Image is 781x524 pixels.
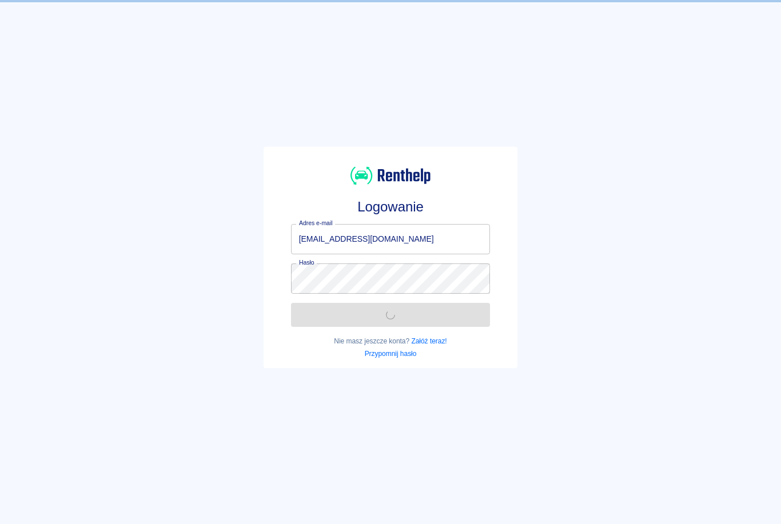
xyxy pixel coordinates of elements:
a: Załóż teraz! [411,337,447,345]
a: Przypomnij hasło [365,350,417,358]
label: Hasło [299,258,314,267]
img: Renthelp logo [350,165,431,186]
h3: Logowanie [291,199,491,215]
p: Nie masz jeszcze konta? [291,336,491,346]
label: Adres e-mail [299,219,332,227]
